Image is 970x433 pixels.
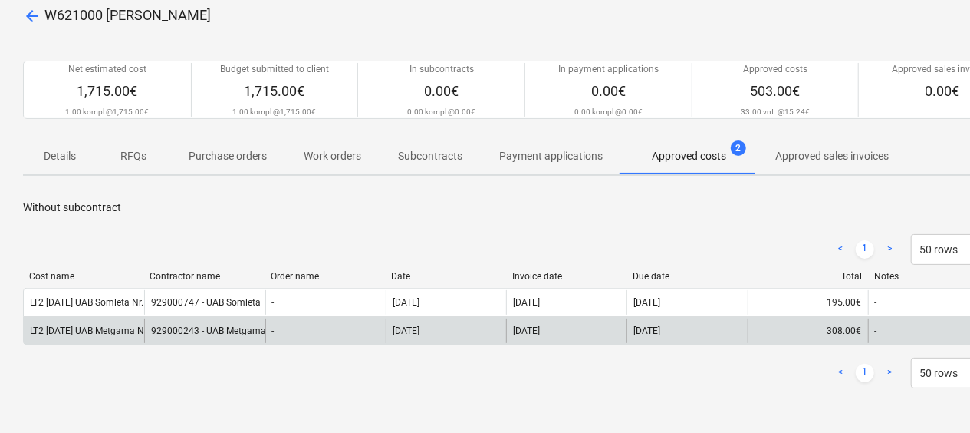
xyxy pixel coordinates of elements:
[880,364,899,382] a: Next page
[856,364,874,382] a: Page 1 is your current page
[115,148,152,164] p: RFQs
[393,326,419,336] div: [DATE]
[220,63,329,76] p: Budget submitted to client
[512,271,621,282] div: Invoice date
[30,297,178,308] div: LT2 [DATE] UAB Somleta Nr. 424.pdf
[831,240,850,259] a: Previous page
[875,297,877,308] div: -
[748,319,868,343] div: 308.00€
[41,148,78,164] p: Details
[754,271,863,282] div: Total
[831,364,850,382] a: Previous page
[245,83,305,99] span: 1,715.00€
[574,107,643,117] p: 0.00 kompl @ 0.00€
[144,290,265,315] div: 929000747 - UAB Somleta
[513,326,540,336] div: [DATE]
[633,271,742,282] div: Due date
[23,7,41,25] span: arrow_back
[304,148,361,164] p: Work orders
[751,83,801,99] span: 503.00€
[233,107,317,117] p: 1.00 kompl @ 1,715.00€
[875,326,877,336] div: -
[271,271,380,282] div: Order name
[633,326,660,336] div: [DATE]
[407,107,475,117] p: 0.00 kompl @ 0.00€
[633,297,660,308] div: [DATE]
[424,83,459,99] span: 0.00€
[731,140,746,156] span: 2
[513,297,540,308] div: [DATE]
[150,271,259,282] div: Contractor name
[558,63,659,76] p: In payment applications
[392,271,501,282] div: Date
[30,326,201,336] div: LT2 [DATE] UAB Metgama Nr. 183,326.pdf
[775,148,889,164] p: Approved sales invoices
[880,240,899,259] a: Next page
[652,148,726,164] p: Approved costs
[272,326,275,336] div: -
[409,63,474,76] p: In subcontracts
[272,297,275,308] div: -
[398,148,462,164] p: Subcontracts
[144,319,265,343] div: 929000243 - UAB Metgama
[925,83,959,99] span: 0.00€
[741,107,810,117] p: 33.00 vnt. @ 15.24€
[393,297,419,308] div: [DATE]
[189,148,267,164] p: Purchase orders
[591,83,626,99] span: 0.00€
[743,63,807,76] p: Approved costs
[68,63,146,76] p: Net estimated cost
[77,83,137,99] span: 1,715.00€
[29,271,138,282] div: Cost name
[856,240,874,259] a: Page 1 is your current page
[65,107,149,117] p: 1.00 kompl @ 1,715.00€
[893,359,970,433] iframe: Chat Widget
[748,290,868,315] div: 195.00€
[44,7,211,23] span: W621000 Pašto dėžutės
[499,148,603,164] p: Payment applications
